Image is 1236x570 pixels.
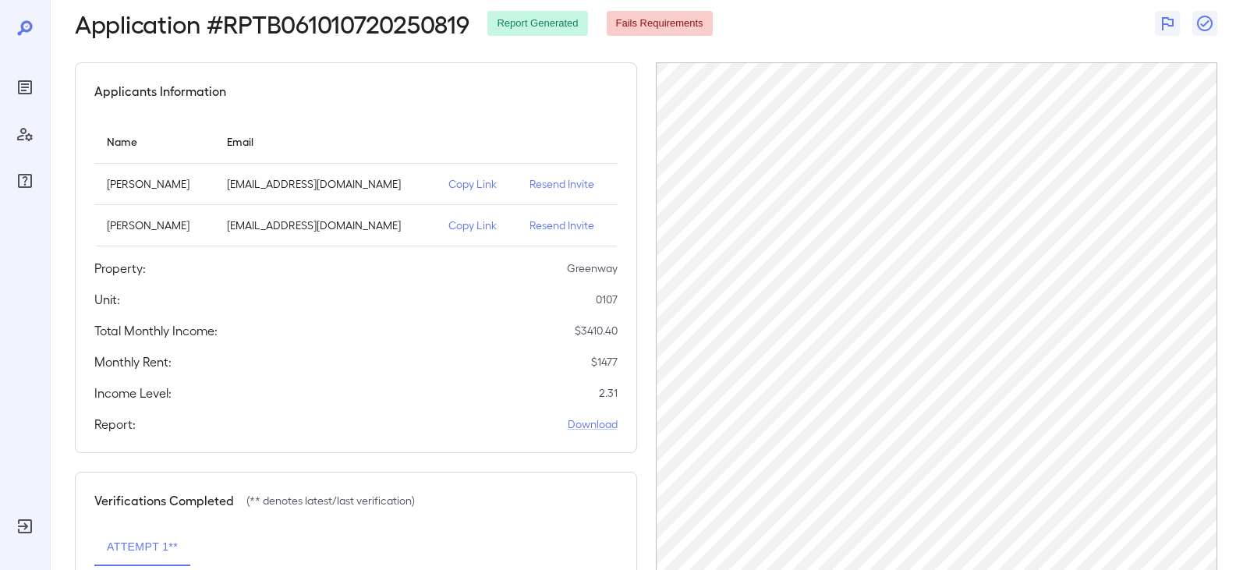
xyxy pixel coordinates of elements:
h5: Monthly Rent: [94,352,172,371]
p: [EMAIL_ADDRESS][DOMAIN_NAME] [227,218,423,233]
th: Email [214,119,436,164]
h2: Application # RPTB061010720250819 [75,9,469,37]
th: Name [94,119,214,164]
span: Fails Requirements [607,16,713,31]
h5: Applicants Information [94,82,226,101]
button: Close Report [1192,11,1217,36]
div: Log Out [12,514,37,539]
table: simple table [94,119,618,246]
p: [PERSON_NAME] [107,218,202,233]
p: Copy Link [448,176,505,192]
h5: Income Level: [94,384,172,402]
p: (** denotes latest/last verification) [246,493,415,508]
div: FAQ [12,168,37,193]
div: Reports [12,75,37,100]
button: Flag Report [1155,11,1180,36]
h5: Unit: [94,290,120,309]
h5: Total Monthly Income: [94,321,218,340]
div: Manage Users [12,122,37,147]
p: 0107 [596,292,618,307]
p: Greenway [567,260,618,276]
p: [PERSON_NAME] [107,176,202,192]
p: Resend Invite [529,176,604,192]
p: Resend Invite [529,218,604,233]
p: $ 1477 [591,354,618,370]
a: Download [568,416,618,432]
button: Attempt 1** [94,529,190,566]
p: [EMAIL_ADDRESS][DOMAIN_NAME] [227,176,423,192]
p: Copy Link [448,218,505,233]
h5: Report: [94,415,136,434]
h5: Property: [94,259,146,278]
p: 2.31 [599,385,618,401]
h5: Verifications Completed [94,491,234,510]
p: $ 3410.40 [575,323,618,338]
span: Report Generated [487,16,587,31]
